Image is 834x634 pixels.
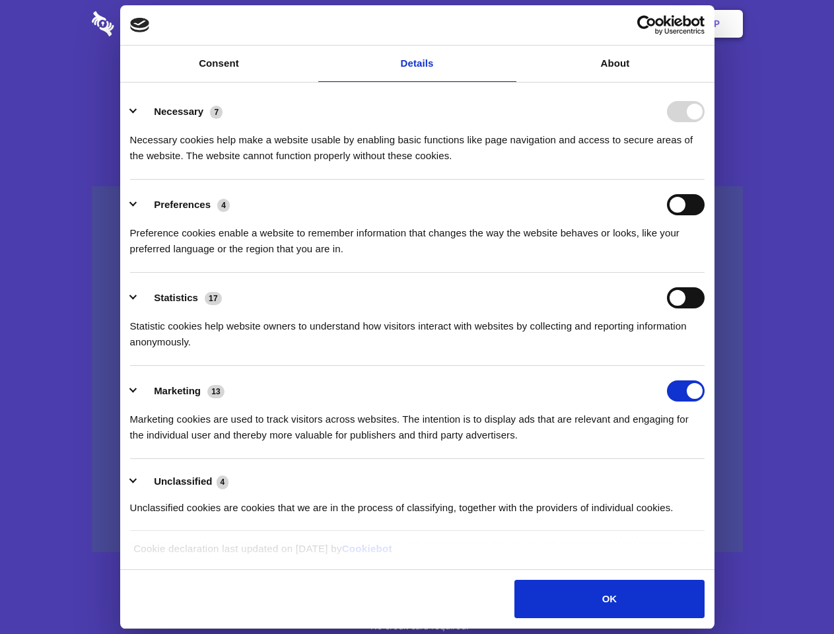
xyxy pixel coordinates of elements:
a: Login [599,3,656,44]
span: 17 [205,292,222,305]
div: Cookie declaration last updated on [DATE] by [123,541,711,567]
span: 7 [210,106,223,119]
h1: Eliminate Slack Data Loss. [92,59,743,107]
button: Statistics (17) [130,287,230,308]
label: Necessary [154,106,203,117]
span: 4 [217,475,229,489]
a: Cookiebot [342,543,392,554]
span: 13 [207,385,225,398]
button: OK [514,580,704,618]
iframe: Drift Widget Chat Controller [768,568,818,618]
img: logo-wordmark-white-trans-d4663122ce5f474addd5e946df7df03e33cb6a1c49d2221995e7729f52c070b2.svg [92,11,205,36]
div: Marketing cookies are used to track visitors across websites. The intention is to display ads tha... [130,402,705,443]
label: Preferences [154,199,211,210]
a: About [516,46,714,82]
a: Wistia video thumbnail [92,186,743,553]
a: Usercentrics Cookiebot - opens in a new window [589,15,705,35]
div: Statistic cookies help website owners to understand how visitors interact with websites by collec... [130,308,705,350]
div: Preference cookies enable a website to remember information that changes the way the website beha... [130,215,705,257]
button: Necessary (7) [130,101,231,122]
div: Necessary cookies help make a website usable by enabling basic functions like page navigation and... [130,122,705,164]
label: Statistics [154,292,198,303]
a: Contact [536,3,596,44]
h4: Auto-redaction of sensitive data, encrypted data sharing and self-destructing private chats. Shar... [92,120,743,164]
a: Details [318,46,516,82]
img: logo [130,18,150,32]
span: 4 [217,199,230,212]
label: Marketing [154,385,201,396]
div: Unclassified cookies are cookies that we are in the process of classifying, together with the pro... [130,490,705,516]
button: Marketing (13) [130,380,233,402]
a: Pricing [388,3,445,44]
button: Preferences (4) [130,194,238,215]
button: Unclassified (4) [130,474,237,490]
a: Consent [120,46,318,82]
